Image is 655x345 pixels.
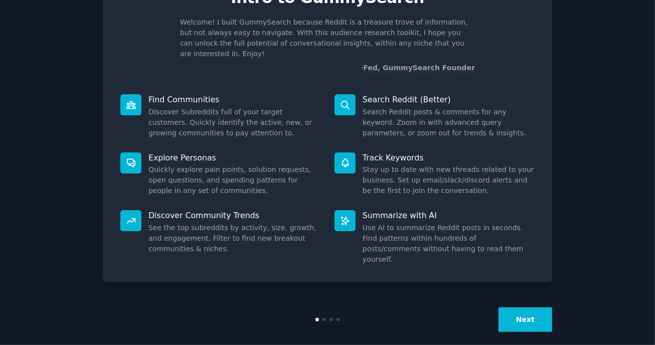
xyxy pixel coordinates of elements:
dd: Discover Subreddits full of your target customers. Quickly identify the active, new, or growing c... [148,107,320,138]
p: Track Keywords [363,152,535,163]
p: Welcome! I built GummySearch because Reddit is a treasure trove of information, but not always ea... [180,17,475,59]
p: Summarize with AI [363,210,535,221]
dd: Quickly explore pain points, solution requests, open questions, and spending patterns for people ... [148,164,320,196]
button: Next [499,307,552,332]
div: - [361,63,475,73]
dd: Use AI to summarize Reddit posts in seconds. Find patterns within hundreds of posts/comments with... [363,223,535,265]
p: Discover Community Trends [148,210,320,221]
dd: See the top subreddits by activity, size, growth, and engagement. Filter to find new breakout com... [148,223,320,254]
p: Explore Personas [148,152,320,163]
p: Search Reddit (Better) [363,94,535,105]
dd: Search Reddit posts & comments for any keyword. Zoom in with advanced query parameters, or zoom o... [363,107,535,138]
dd: Stay up to date with new threads related to your business. Set up email/slack/discord alerts and ... [363,164,535,196]
a: Fed, GummySearch Founder [363,64,475,72]
p: Find Communities [148,94,320,105]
